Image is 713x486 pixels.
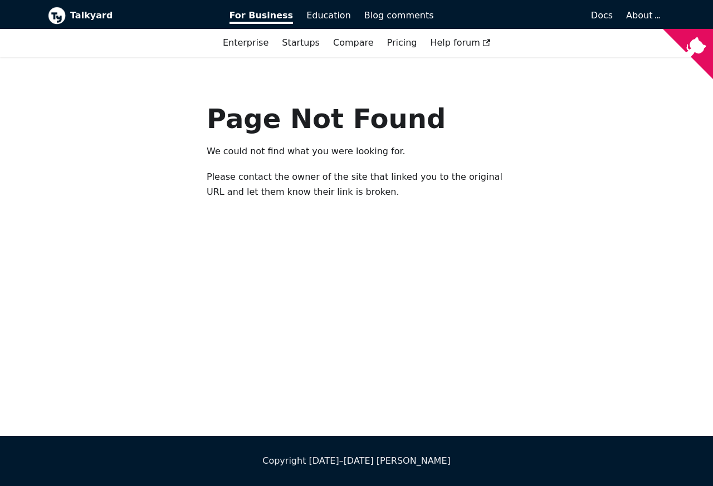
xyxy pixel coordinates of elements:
[300,6,358,25] a: Education
[207,144,506,159] p: We could not find what you were looking for.
[216,33,275,52] a: Enterprise
[364,10,434,21] span: Blog comments
[306,10,351,21] span: Education
[423,33,497,52] a: Help forum
[430,37,490,48] span: Help forum
[48,7,214,24] a: Talkyard logoTalkyard
[591,10,613,21] span: Docs
[441,6,620,25] a: Docs
[380,33,424,52] a: Pricing
[223,6,300,25] a: For Business
[207,170,506,199] p: Please contact the owner of the site that linked you to the original URL and let them know their ...
[207,102,506,135] h1: Page Not Found
[275,33,326,52] a: Startups
[48,454,665,468] div: Copyright [DATE]–[DATE] [PERSON_NAME]
[626,10,658,21] a: About
[358,6,441,25] a: Blog comments
[333,37,374,48] a: Compare
[48,7,66,24] img: Talkyard logo
[229,10,294,24] span: For Business
[70,8,214,23] b: Talkyard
